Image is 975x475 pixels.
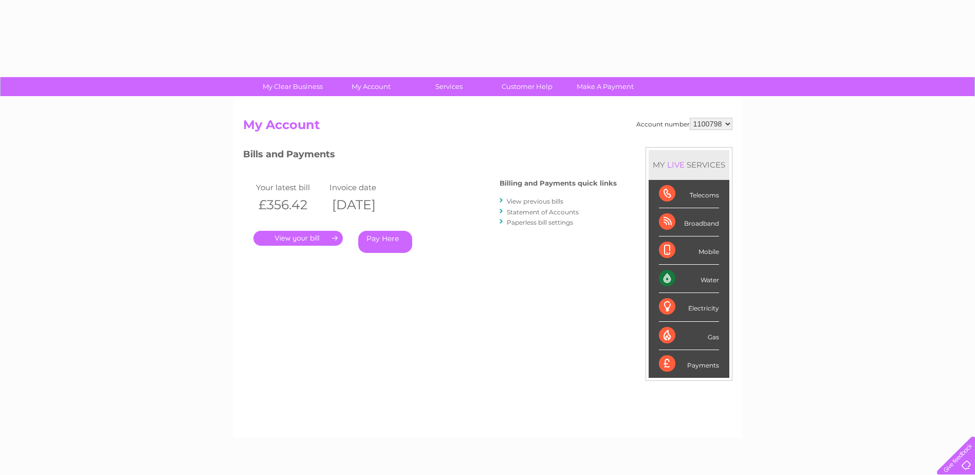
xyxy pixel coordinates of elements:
[407,77,491,96] a: Services
[659,293,719,321] div: Electricity
[649,150,729,179] div: MY SERVICES
[358,231,412,253] a: Pay Here
[659,350,719,378] div: Payments
[327,180,401,194] td: Invoice date
[500,179,617,187] h4: Billing and Payments quick links
[485,77,569,96] a: Customer Help
[253,194,327,215] th: £356.42
[507,197,563,205] a: View previous bills
[253,180,327,194] td: Your latest bill
[250,77,335,96] a: My Clear Business
[659,265,719,293] div: Water
[659,322,719,350] div: Gas
[659,180,719,208] div: Telecoms
[659,236,719,265] div: Mobile
[659,208,719,236] div: Broadband
[243,118,732,137] h2: My Account
[243,147,617,165] h3: Bills and Payments
[665,160,687,170] div: LIVE
[636,118,732,130] div: Account number
[563,77,648,96] a: Make A Payment
[253,231,343,246] a: .
[507,218,573,226] a: Paperless bill settings
[328,77,413,96] a: My Account
[327,194,401,215] th: [DATE]
[507,208,579,216] a: Statement of Accounts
